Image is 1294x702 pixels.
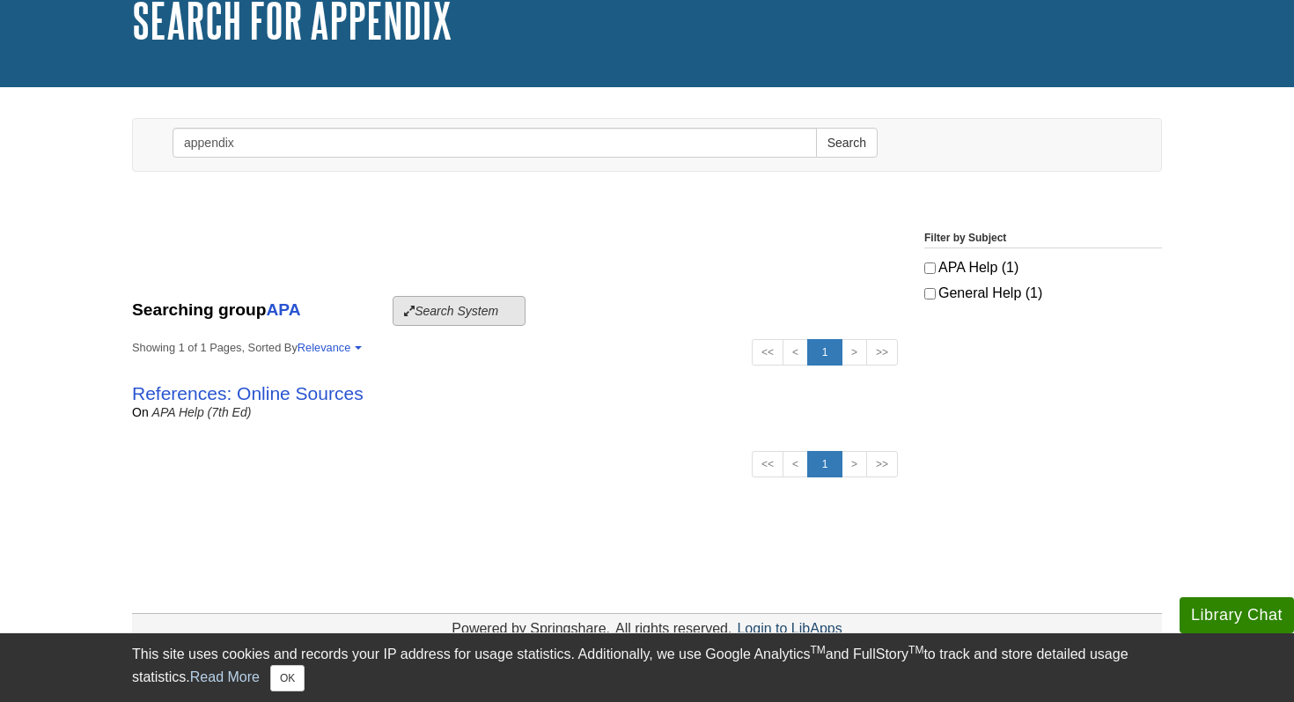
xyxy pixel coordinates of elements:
[810,644,825,656] sup: TM
[866,451,898,477] a: >>
[866,339,898,366] a: >>
[752,451,783,477] a: <<
[924,230,1162,248] legend: Filter by Subject
[393,296,526,326] button: Search System
[783,339,808,366] a: <
[924,283,1162,304] label: General Help (1)
[132,339,898,356] strong: Showing 1 of 1 Pages, Sorted By
[190,669,260,684] a: Read More
[752,451,898,477] ul: Search Pagination
[737,621,842,636] a: Login to LibApps
[266,300,299,319] a: APA
[807,339,842,366] a: 1
[807,451,842,477] a: 1
[152,405,252,419] a: APA Help (7th Ed)
[924,257,1162,278] label: APA Help (1)
[816,128,878,158] button: Search
[1180,597,1294,633] button: Library Chat
[924,288,936,299] input: General Help (1)
[752,339,898,366] ul: Search Pagination
[132,405,149,419] span: on
[752,339,783,366] a: <<
[783,451,808,477] a: <
[449,621,613,636] div: Powered by Springshare.
[132,296,898,326] div: Searching group
[298,341,359,354] a: Relevance
[842,339,867,366] a: >
[842,451,867,477] a: >
[132,644,1162,691] div: This site uses cookies and records your IP address for usage statistics. Additionally, we use Goo...
[908,644,923,656] sup: TM
[924,262,936,274] input: APA Help (1)
[270,665,305,691] button: Close
[173,128,817,158] input: Search this Group
[613,621,735,636] div: All rights reserved.
[132,383,364,403] a: References: Online Sources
